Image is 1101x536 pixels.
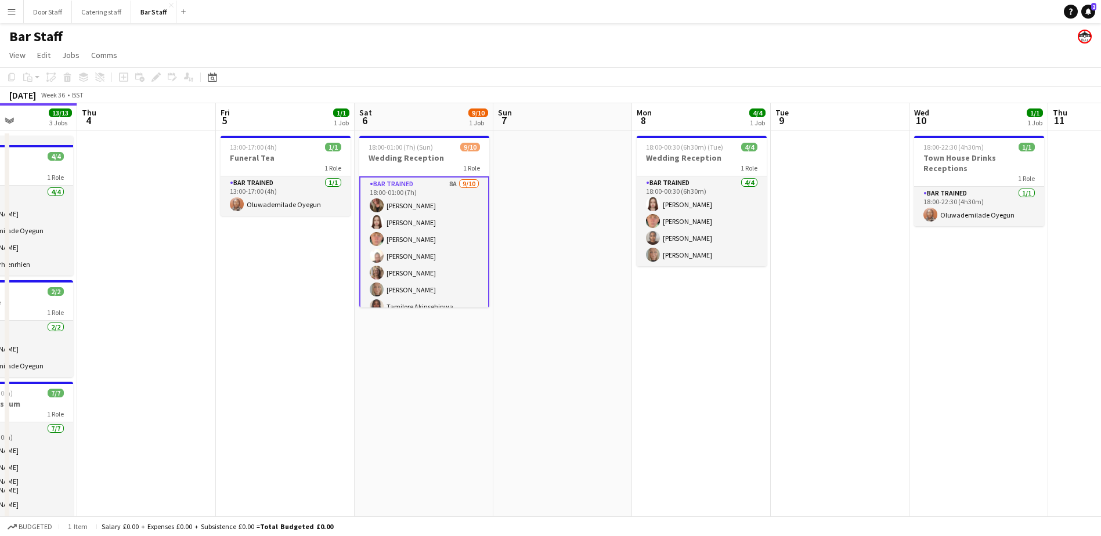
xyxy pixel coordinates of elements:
span: 1 item [64,522,92,531]
button: Bar Staff [131,1,176,23]
a: 2 [1081,5,1095,19]
div: [DATE] [9,89,36,101]
a: View [5,48,30,63]
span: Jobs [62,50,80,60]
a: Edit [33,48,55,63]
span: Week 36 [38,90,67,99]
button: Door Staff [24,1,72,23]
a: Comms [86,48,122,63]
span: Total Budgeted £0.00 [260,522,333,531]
span: Budgeted [19,523,52,531]
button: Budgeted [6,520,54,533]
span: Comms [91,50,117,60]
button: Catering staff [72,1,131,23]
div: BST [72,90,84,99]
span: View [9,50,26,60]
span: 2 [1091,3,1096,10]
a: Jobs [57,48,84,63]
div: Salary £0.00 + Expenses £0.00 + Subsistence £0.00 = [102,522,333,531]
app-user-avatar: Beach Ballroom [1078,30,1092,44]
span: Edit [37,50,50,60]
h1: Bar Staff [9,28,63,45]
